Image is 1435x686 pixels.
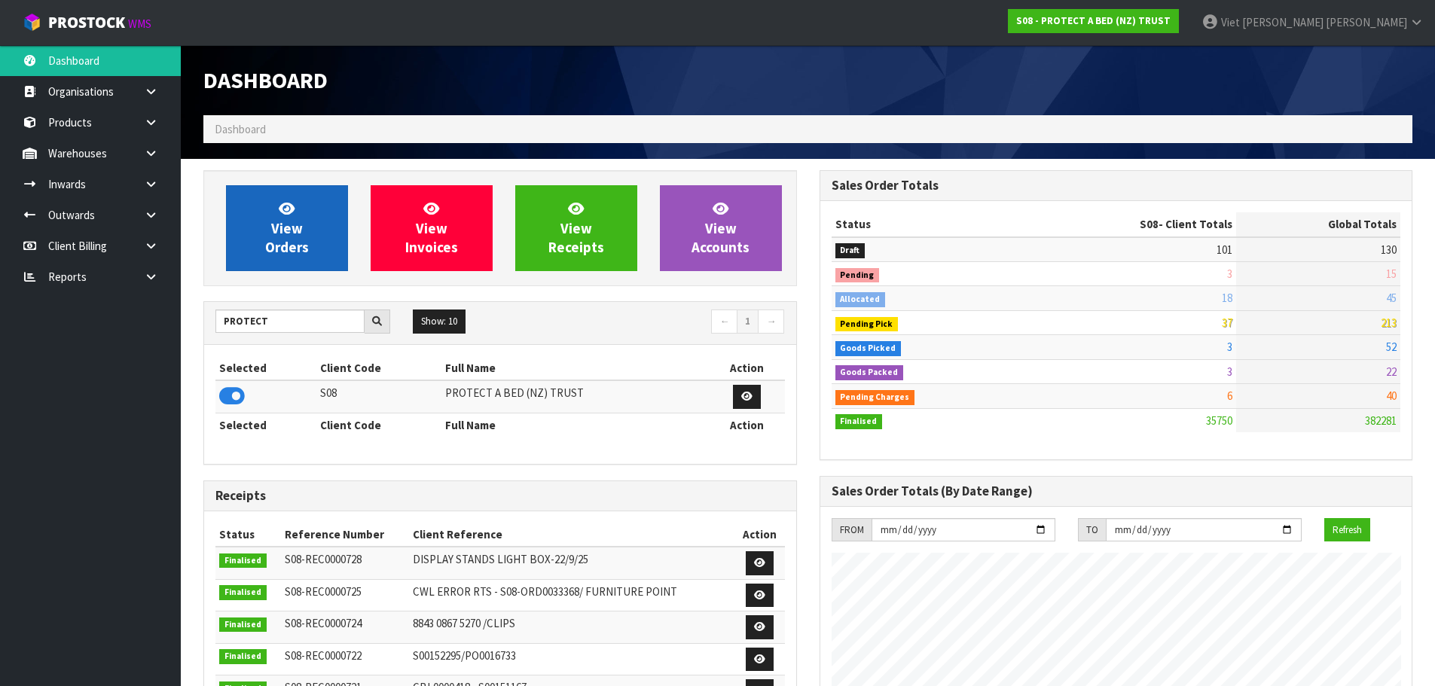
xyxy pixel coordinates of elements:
[1227,340,1232,354] span: 3
[1381,316,1397,330] span: 213
[1140,217,1159,231] span: S08
[692,200,750,256] span: View Accounts
[215,489,785,503] h3: Receipts
[660,185,782,271] a: ViewAccounts
[1221,15,1324,29] span: Viet [PERSON_NAME]
[832,178,1401,193] h3: Sales Order Totals
[835,317,899,332] span: Pending Pick
[215,309,365,333] input: Search clients
[441,380,709,413] td: PROTECT A BED (NZ) TRUST
[835,243,866,258] span: Draft
[835,414,883,429] span: Finalised
[832,518,872,542] div: FROM
[835,292,886,307] span: Allocated
[203,66,328,94] span: Dashboard
[281,523,409,547] th: Reference Number
[128,17,151,31] small: WMS
[413,309,466,334] button: Show: 10
[285,584,362,599] span: S08-REC0000725
[215,122,266,136] span: Dashboard
[1019,212,1236,236] th: - Client Totals
[735,523,785,547] th: Action
[226,185,348,271] a: ViewOrders
[316,413,441,437] th: Client Code
[265,200,309,256] span: View Orders
[832,484,1401,498] h3: Sales Order Totals (By Date Range)
[835,341,902,356] span: Goods Picked
[711,309,737,334] a: ←
[215,413,316,437] th: Selected
[1386,389,1397,403] span: 40
[219,649,267,664] span: Finalised
[548,200,604,256] span: View Receipts
[371,185,493,271] a: ViewInvoices
[515,185,637,271] a: ViewReceipts
[316,380,441,413] td: S08
[709,413,785,437] th: Action
[1227,364,1232,379] span: 3
[1206,413,1232,428] span: 35750
[758,309,784,334] a: →
[835,390,915,405] span: Pending Charges
[219,585,267,600] span: Finalised
[413,616,515,630] span: 8843 0867 5270 /CLIPS
[215,523,281,547] th: Status
[1078,518,1106,542] div: TO
[1236,212,1400,236] th: Global Totals
[409,523,735,547] th: Client Reference
[219,617,267,633] span: Finalised
[441,413,709,437] th: Full Name
[413,648,516,663] span: S00152295/PO0016733
[405,200,458,256] span: View Invoices
[219,553,267,569] span: Finalised
[1386,267,1397,281] span: 15
[413,584,677,599] span: CWL ERROR RTS - S08-ORD0033368/ FURNITURE POINT
[1386,364,1397,379] span: 22
[832,212,1020,236] th: Status
[413,552,588,566] span: DISPLAY STANDS LIGHT BOX-22/9/25
[1324,518,1370,542] button: Refresh
[835,365,904,380] span: Goods Packed
[1227,389,1232,403] span: 6
[1222,291,1232,305] span: 18
[1386,340,1397,354] span: 52
[215,356,316,380] th: Selected
[1386,291,1397,305] span: 45
[1381,242,1397,257] span: 130
[285,616,362,630] span: S08-REC0000724
[1008,9,1179,33] a: S08 - PROTECT A BED (NZ) TRUST
[285,648,362,663] span: S08-REC0000722
[1016,14,1171,27] strong: S08 - PROTECT A BED (NZ) TRUST
[1227,267,1232,281] span: 3
[1222,316,1232,330] span: 37
[511,309,785,336] nav: Page navigation
[23,13,41,32] img: cube-alt.png
[285,552,362,566] span: S08-REC0000728
[709,356,785,380] th: Action
[1326,15,1407,29] span: [PERSON_NAME]
[737,309,759,334] a: 1
[1365,413,1397,428] span: 382281
[316,356,441,380] th: Client Code
[441,356,709,380] th: Full Name
[1217,242,1232,257] span: 101
[835,268,880,283] span: Pending
[48,13,125,32] span: ProStock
